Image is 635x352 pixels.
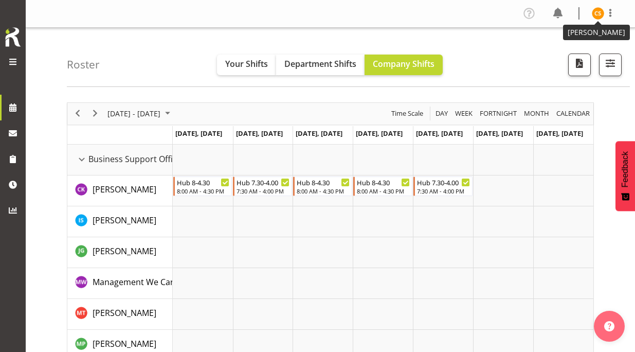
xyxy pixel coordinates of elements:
[390,107,424,120] span: Time Scale
[357,187,410,195] div: 8:00 AM - 4:30 PM
[69,103,86,125] div: previous period
[523,107,550,120] span: Month
[416,129,463,138] span: [DATE], [DATE]
[555,107,591,120] span: calendar
[390,107,425,120] button: Time Scale
[173,177,232,196] div: Chloe Kim"s event - Hub 8-4.30 Begin From Monday, September 29, 2025 at 8:00:00 AM GMT+13:00 Ends...
[536,129,583,138] span: [DATE], [DATE]
[67,206,173,237] td: Isabel Simcox resource
[175,129,222,138] span: [DATE], [DATE]
[93,338,156,350] a: [PERSON_NAME]
[365,55,443,75] button: Company Shifts
[217,55,276,75] button: Your Shifts
[86,103,104,125] div: next period
[233,177,292,196] div: Chloe Kim"s event - Hub 7.30-4.00 Begin From Tuesday, September 30, 2025 at 7:30:00 AM GMT+13:00 ...
[67,299,173,330] td: Michelle Thomas resource
[434,107,450,120] button: Timeline Day
[225,58,268,69] span: Your Shifts
[621,151,630,187] span: Feedback
[478,107,519,120] button: Fortnight
[592,7,604,20] img: catherine-stewart11254.jpg
[71,107,85,120] button: Previous
[106,107,161,120] span: [DATE] - [DATE]
[284,58,356,69] span: Department Shifts
[297,177,350,187] div: Hub 8-4.30
[67,175,173,206] td: Chloe Kim resource
[417,177,470,187] div: Hub 7.30-4.00
[93,184,156,195] span: [PERSON_NAME]
[237,187,289,195] div: 7:30 AM - 4:00 PM
[417,187,470,195] div: 7:30 AM - 4:00 PM
[67,59,100,71] h4: Roster
[177,177,230,187] div: Hub 8-4.30
[236,129,283,138] span: [DATE], [DATE]
[104,103,176,125] div: Sep 29 - Oct 05, 2025
[604,321,614,331] img: help-xxl-2.png
[454,107,474,120] span: Week
[106,107,175,120] button: September 2025
[67,145,173,175] td: Business Support Office resource
[356,129,403,138] span: [DATE], [DATE]
[568,54,591,76] button: Download a PDF of the roster according to the set date range.
[67,268,173,299] td: Management We Care resource
[522,107,551,120] button: Timeline Month
[237,177,289,187] div: Hub 7.30-4.00
[93,307,156,319] span: [PERSON_NAME]
[93,276,178,288] span: Management We Care
[293,177,352,196] div: Chloe Kim"s event - Hub 8-4.30 Begin From Wednesday, October 1, 2025 at 8:00:00 AM GMT+13:00 Ends...
[297,187,350,195] div: 8:00 AM - 4:30 PM
[93,307,156,319] a: [PERSON_NAME]
[434,107,449,120] span: Day
[599,54,622,76] button: Filter Shifts
[93,276,178,288] a: Management We Care
[479,107,518,120] span: Fortnight
[453,107,475,120] button: Timeline Week
[93,338,156,349] span: [PERSON_NAME]
[93,245,156,257] a: [PERSON_NAME]
[88,107,102,120] button: Next
[67,237,173,268] td: Janine Grundler resource
[476,129,523,138] span: [DATE], [DATE]
[93,214,156,226] a: [PERSON_NAME]
[3,26,23,48] img: Rosterit icon logo
[296,129,342,138] span: [DATE], [DATE]
[615,141,635,211] button: Feedback - Show survey
[357,177,410,187] div: Hub 8-4.30
[93,183,156,196] a: [PERSON_NAME]
[276,55,365,75] button: Department Shifts
[555,107,592,120] button: Month
[373,58,434,69] span: Company Shifts
[353,177,412,196] div: Chloe Kim"s event - Hub 8-4.30 Begin From Thursday, October 2, 2025 at 8:00:00 AM GMT+13:00 Ends ...
[88,153,182,165] span: Business Support Office
[413,177,473,196] div: Chloe Kim"s event - Hub 7.30-4.00 Begin From Friday, October 3, 2025 at 7:30:00 AM GMT+13:00 Ends...
[177,187,230,195] div: 8:00 AM - 4:30 PM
